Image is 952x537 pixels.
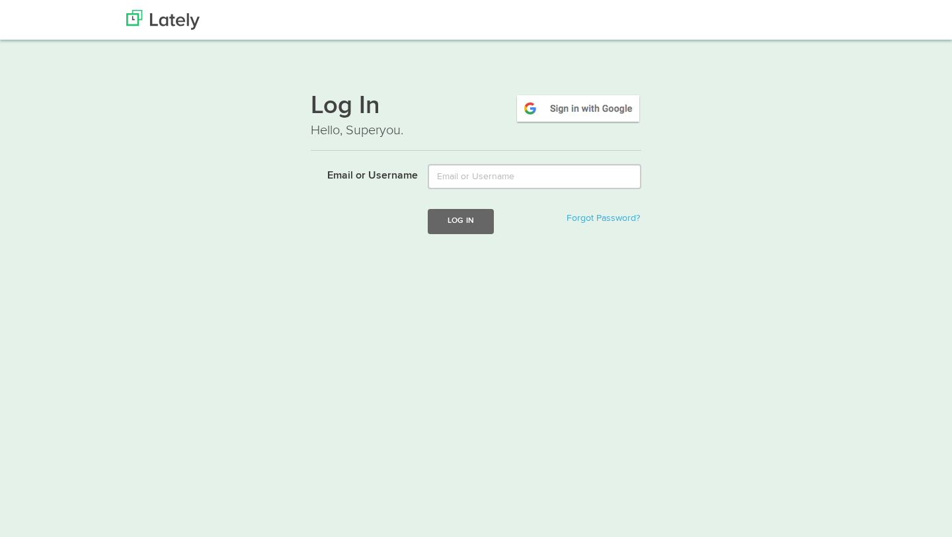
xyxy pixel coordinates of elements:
img: google-signin.png [515,93,641,124]
input: Email or Username [428,164,641,189]
p: Hello, Superyou. [311,121,641,140]
button: Log In [428,209,494,233]
img: Lately [126,10,200,30]
label: Email or Username [301,164,418,184]
a: Forgot Password? [567,214,640,223]
h1: Log In [311,93,641,121]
